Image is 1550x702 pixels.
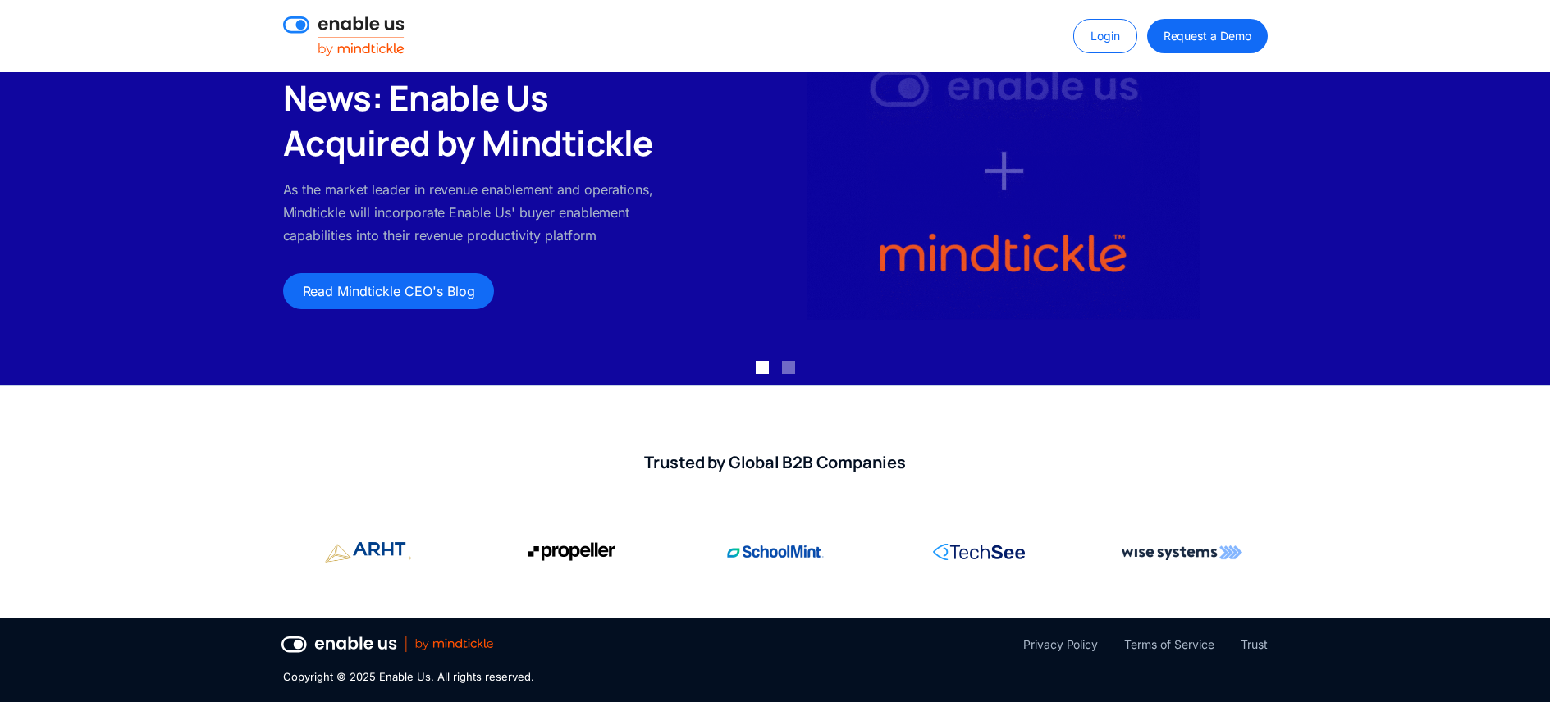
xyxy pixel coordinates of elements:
[283,452,1268,473] h2: Trusted by Global B2B Companies
[283,669,534,686] div: Copyright © 2025 Enable Us. All rights reserved.
[528,536,615,568] img: Propeller Aero corporate logo
[1023,635,1098,654] a: Privacy Policy
[807,34,1200,320] img: Enable Us by Mindtickle
[1122,536,1242,568] img: Wise Systems corporate logo
[1147,19,1268,53] a: Request a Demo
[325,536,412,569] img: Propeller Aero corporate logo
[283,75,674,165] h2: News: Enable Us Acquired by Mindtickle
[283,273,495,309] a: Read Mindtickle CEO's Blog
[1475,627,1550,702] iframe: Qualified Messenger
[1241,635,1268,654] a: Trust
[727,536,824,568] img: SchoolMint corporate logo
[756,361,769,374] div: Show slide 1 of 2
[933,536,1025,568] img: RingCentral corporate logo
[1124,635,1214,654] a: Terms of Service
[782,361,795,374] div: Show slide 2 of 2
[283,178,674,247] p: As the market leader in revenue enablement and operations, Mindtickle will incorporate Enable Us'...
[1073,19,1137,53] a: Login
